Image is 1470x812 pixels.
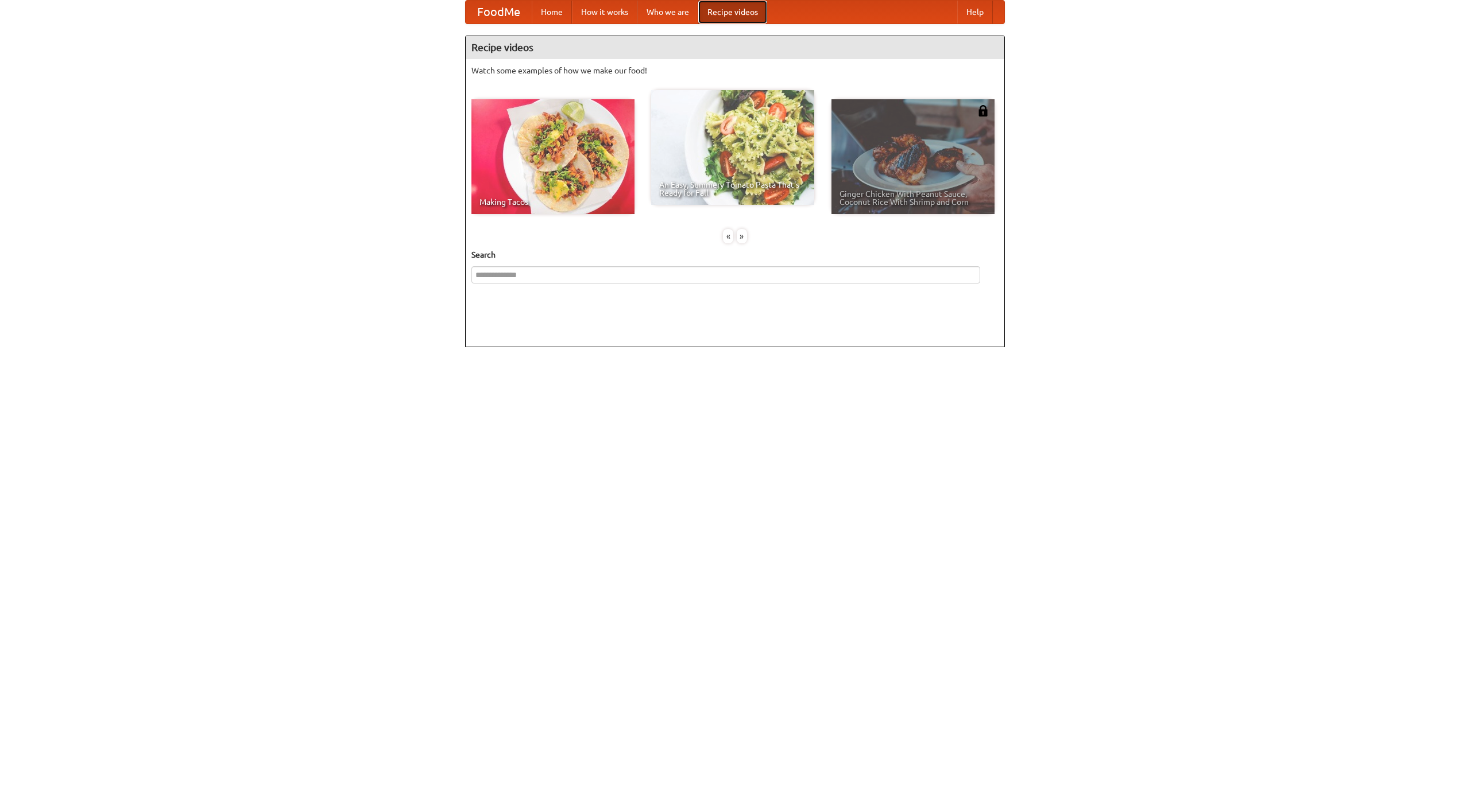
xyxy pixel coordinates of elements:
h5: Search [471,249,999,261]
span: An Easy, Summery Tomato Pasta That's Ready for Fall [659,181,806,197]
h4: Recipe videos [466,36,1004,59]
p: Watch some examples of how we make our food! [471,65,999,76]
a: Who we are [637,1,698,24]
img: 483408.png [977,105,989,116]
div: » [737,229,747,243]
a: An Easy, Summery Tomato Pasta That's Ready for Fall [651,90,814,205]
span: Making Tacos [479,198,626,206]
a: Home [532,1,572,24]
a: Making Tacos [471,99,635,214]
a: How it works [572,1,637,24]
a: FoodMe [466,1,532,24]
div: « [723,229,733,243]
a: Help [957,1,993,24]
a: Recipe videos [698,1,767,24]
